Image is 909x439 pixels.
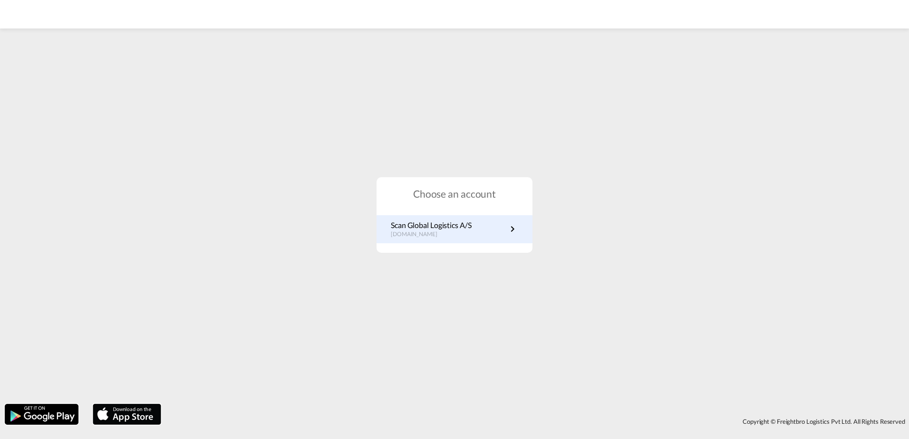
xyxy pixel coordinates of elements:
md-icon: icon-chevron-right [507,223,518,235]
img: apple.png [92,403,162,426]
img: google.png [4,403,79,426]
div: Copyright © Freightbro Logistics Pvt Ltd. All Rights Reserved [166,413,909,429]
h1: Choose an account [377,187,532,200]
p: Scan Global Logistics A/S [391,220,472,230]
a: Scan Global Logistics A/S[DOMAIN_NAME] [391,220,518,239]
p: [DOMAIN_NAME] [391,230,472,239]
